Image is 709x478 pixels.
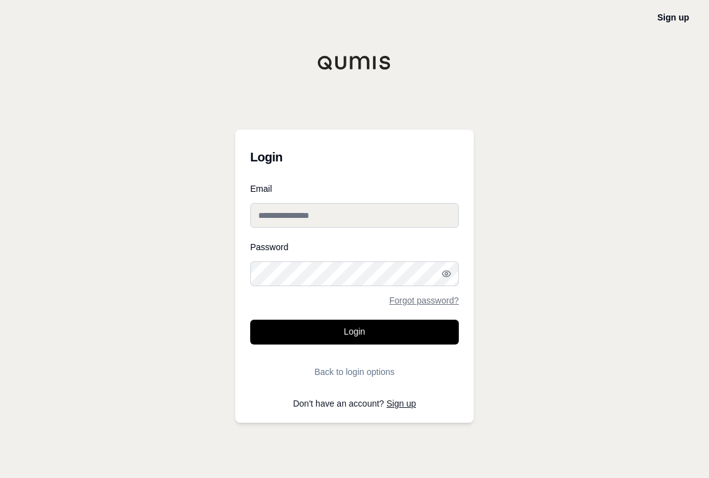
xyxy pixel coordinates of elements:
h3: Login [250,145,459,169]
img: Qumis [317,55,392,70]
a: Sign up [387,399,416,408]
a: Sign up [657,12,689,22]
p: Don't have an account? [250,399,459,408]
label: Email [250,184,459,193]
label: Password [250,243,459,251]
button: Login [250,320,459,345]
a: Forgot password? [389,296,459,305]
button: Back to login options [250,359,459,384]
